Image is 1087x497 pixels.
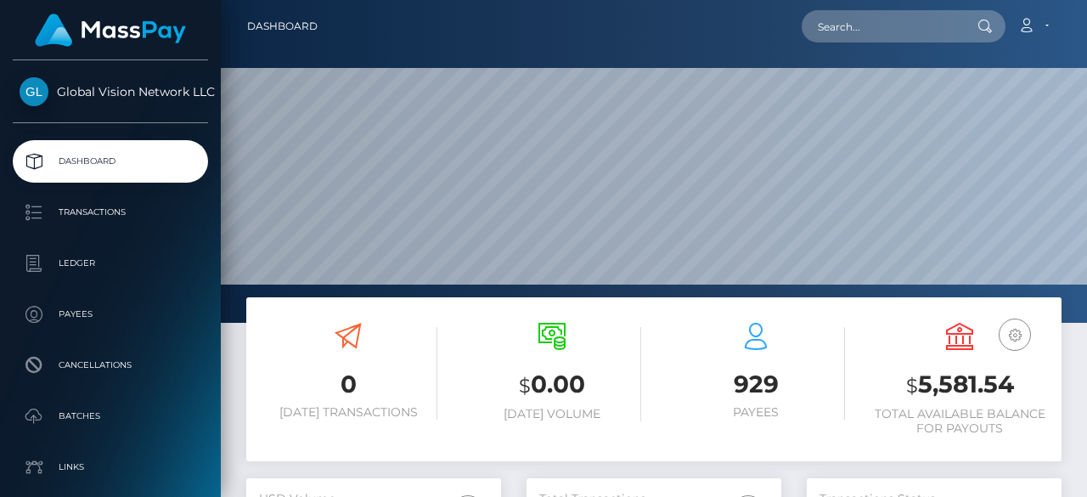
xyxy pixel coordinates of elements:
h6: [DATE] Volume [463,407,641,421]
p: Dashboard [20,149,201,174]
p: Transactions [20,200,201,225]
a: Batches [13,395,208,438]
h6: Payees [667,405,845,420]
small: $ [906,374,918,398]
small: $ [519,374,531,398]
h6: Total Available Balance for Payouts [870,407,1049,436]
input: Search... [802,10,961,42]
h3: 0 [259,368,437,401]
p: Ledger [20,251,201,276]
p: Links [20,455,201,480]
span: Global Vision Network LLC [13,84,208,99]
img: MassPay Logo [35,14,186,47]
a: Ledger [13,242,208,285]
p: Payees [20,302,201,327]
h3: 0.00 [463,368,641,403]
a: Transactions [13,191,208,234]
h3: 5,581.54 [870,368,1049,403]
a: Payees [13,293,208,336]
h3: 929 [667,368,845,401]
a: Cancellations [13,344,208,387]
a: Links [13,446,208,489]
img: Global Vision Network LLC [20,77,48,106]
a: Dashboard [13,140,208,183]
h6: [DATE] Transactions [259,405,437,420]
p: Cancellations [20,353,201,378]
p: Batches [20,404,201,429]
a: Dashboard [247,8,318,44]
